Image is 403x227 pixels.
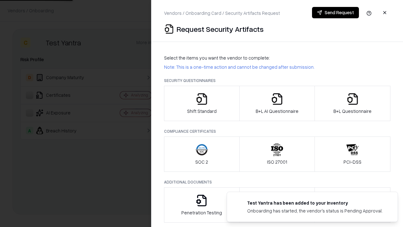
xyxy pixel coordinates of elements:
p: Vendors / Onboarding Card / Security Artifacts Request [164,10,280,16]
button: B+L Questionnaire [315,86,390,121]
p: Penetration Testing [181,209,222,216]
button: B+L AI Questionnaire [239,86,315,121]
p: Security Questionnaires [164,78,390,83]
p: Note: This is a one-time action and cannot be changed after submission. [164,64,390,70]
p: B+L Questionnaire [333,108,372,114]
p: ISO 27001 [267,159,287,165]
img: testyantra.com [235,200,242,207]
p: B+L AI Questionnaire [256,108,298,114]
button: Send Request [312,7,359,18]
div: Onboarding has started, the vendor's status is Pending Approval. [247,207,383,214]
button: Shift Standard [164,86,240,121]
p: Additional Documents [164,179,390,185]
p: PCI-DSS [343,159,361,165]
button: SOC 2 [164,137,240,172]
button: PCI-DSS [315,137,390,172]
p: SOC 2 [195,159,208,165]
p: Request Security Artifacts [177,24,264,34]
button: Data Processing Agreement [315,187,390,223]
button: Privacy Policy [239,187,315,223]
button: ISO 27001 [239,137,315,172]
button: Penetration Testing [164,187,240,223]
p: Select the items you want the vendor to complete: [164,55,390,61]
p: Shift Standard [187,108,217,114]
div: Test Yantra has been added to your inventory [247,200,383,206]
p: Compliance Certificates [164,129,390,134]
